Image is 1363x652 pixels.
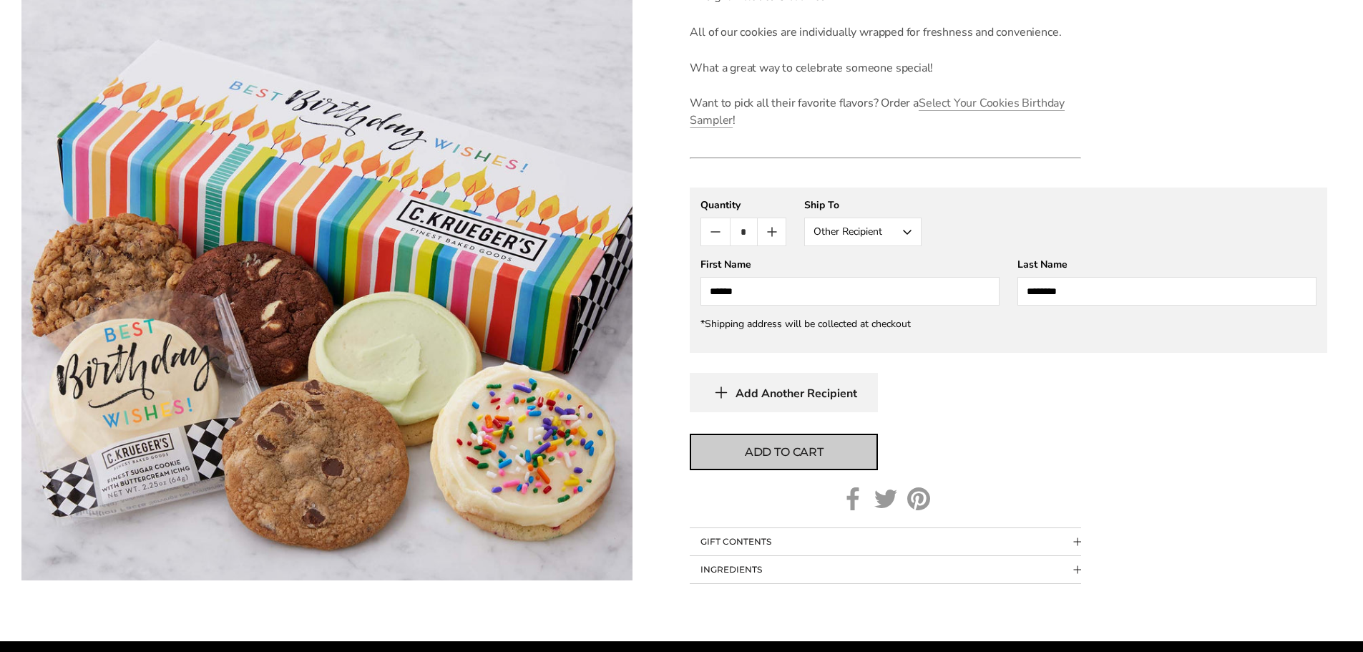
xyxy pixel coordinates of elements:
[690,94,1081,129] div: Want to pick all their favorite flavors? Order a !
[841,487,864,510] a: Facebook
[874,487,897,510] a: Twitter
[700,198,786,212] div: Quantity
[701,218,729,245] button: Count minus
[690,434,878,470] button: Add to cart
[745,444,824,461] span: Add to cart
[690,188,1327,353] gfm-form: New recipient
[1017,277,1316,306] input: Last Name
[700,317,1316,331] div: *Shipping address will be collected at checkout
[758,218,786,245] button: Count plus
[690,556,1081,583] button: Collapsible block button
[690,59,1081,77] p: What a great way to celebrate someone special!
[730,218,758,245] input: Quantity
[804,198,922,212] div: Ship To
[690,24,1081,41] p: All of our cookies are individually wrapped for freshness and convenience.
[1017,258,1316,271] div: Last Name
[690,373,878,412] button: Add Another Recipient
[700,277,1000,306] input: First Name
[690,95,1065,128] a: Select Your Cookies Birthday Sampler
[804,218,922,246] button: Other Recipient
[690,528,1081,555] button: Collapsible block button
[736,386,857,401] span: Add Another Recipient
[700,258,1000,271] div: First Name
[907,487,930,510] a: Pinterest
